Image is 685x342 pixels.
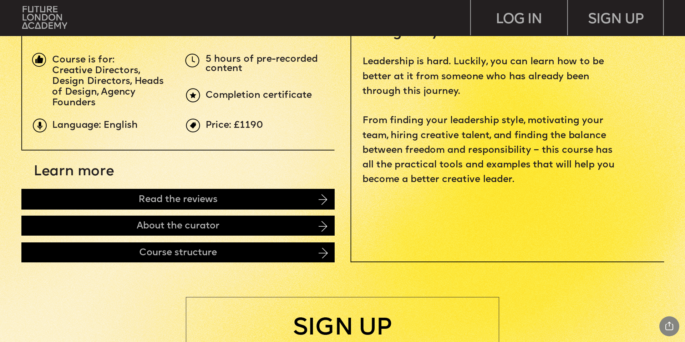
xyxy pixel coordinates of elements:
[362,58,617,184] span: Leadership is hard. Luckily, you can learn how to be better at it from someone who has already be...
[319,194,327,205] img: image-14cb1b2c-41b0-4782-8715-07bdb6bd2f06.png
[186,88,200,102] img: upload-6b0d0326-a6ce-441c-aac1-c2ff159b353e.png
[34,165,114,178] span: Learn more
[52,66,167,107] span: Creative Directors, Design Directors, Heads of Design, Agency Founders
[205,91,312,100] span: Completion certificate
[32,53,46,67] img: image-1fa7eedb-a71f-428c-a033-33de134354ef.png
[185,54,199,67] img: upload-5dcb7aea-3d7f-4093-a867-f0427182171d.png
[319,248,328,258] img: image-ebac62b4-e37e-4ca8-99fd-bb379c720805.png
[205,121,263,130] span: Price: £1190
[186,119,200,132] img: upload-969c61fd-ea08-4d05-af36-d273f2608f5e.png
[33,119,47,132] img: upload-9eb2eadd-7bf9-4b2b-b585-6dd8b9275b41.png
[22,6,67,29] img: upload-bfdffa89-fac7-4f57-a443-c7c39906ba42.png
[659,316,679,336] div: Share
[52,121,138,130] span: Language: English
[205,55,321,73] span: 5 hours of pre-recorded content
[52,55,114,64] span: Course is for:
[319,221,327,232] img: image-d430bf59-61f2-4e83-81f2-655be665a85d.png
